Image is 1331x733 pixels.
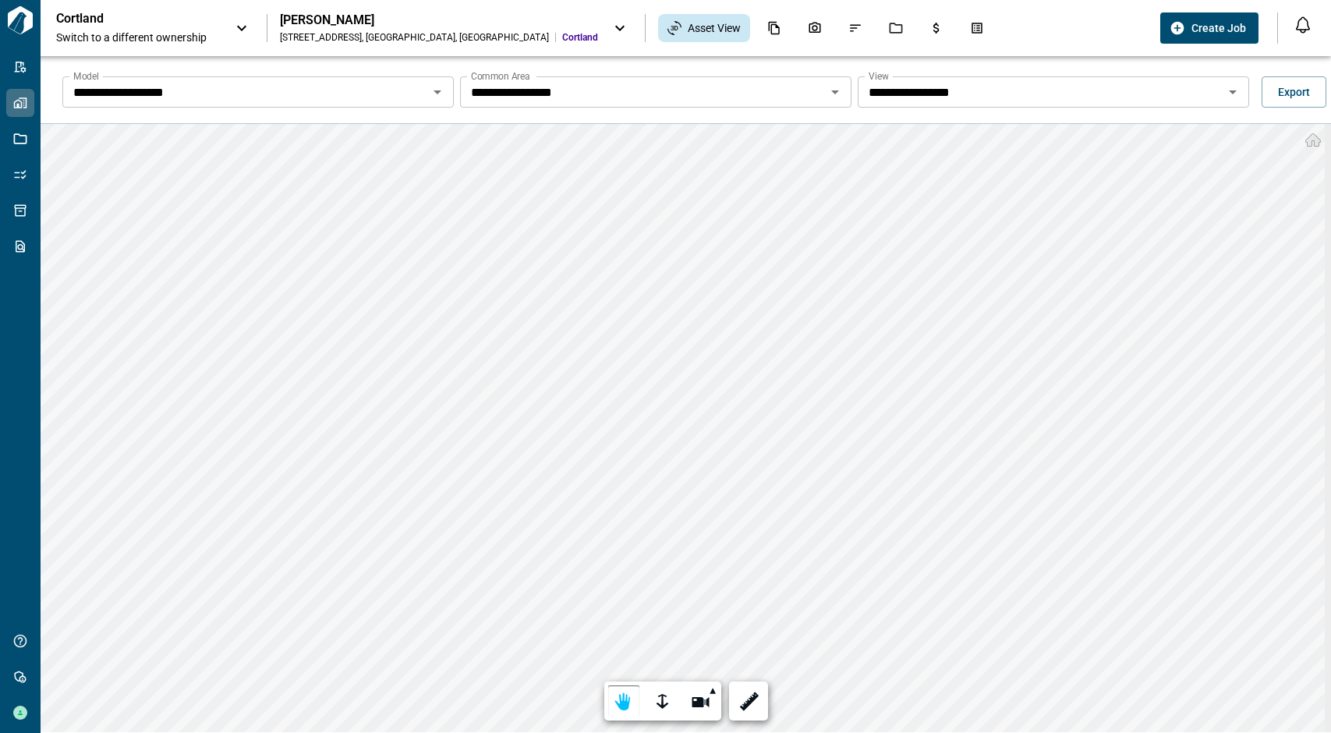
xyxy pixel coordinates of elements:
button: Create Job [1160,12,1258,44]
div: Budgets [920,15,953,41]
label: Model [73,69,99,83]
button: Open [427,81,448,103]
div: Asset View [658,14,750,42]
span: Export [1278,84,1310,100]
button: Open [824,81,846,103]
p: Cortland [56,11,196,27]
span: Cortland [562,31,598,44]
div: Jobs [880,15,912,41]
div: [STREET_ADDRESS] , [GEOGRAPHIC_DATA] , [GEOGRAPHIC_DATA] [280,31,549,44]
button: Open [1222,81,1244,103]
span: Switch to a different ownership [56,30,220,45]
button: Open notification feed [1290,12,1315,37]
div: [PERSON_NAME] [280,12,598,28]
label: Common Area [471,69,530,83]
div: Documents [758,15,791,41]
label: View [869,69,889,83]
div: Issues & Info [839,15,872,41]
button: Export [1262,76,1326,108]
div: Takeoff Center [961,15,993,41]
span: Asset View [688,20,741,36]
span: Create Job [1191,20,1246,36]
div: Photos [798,15,831,41]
